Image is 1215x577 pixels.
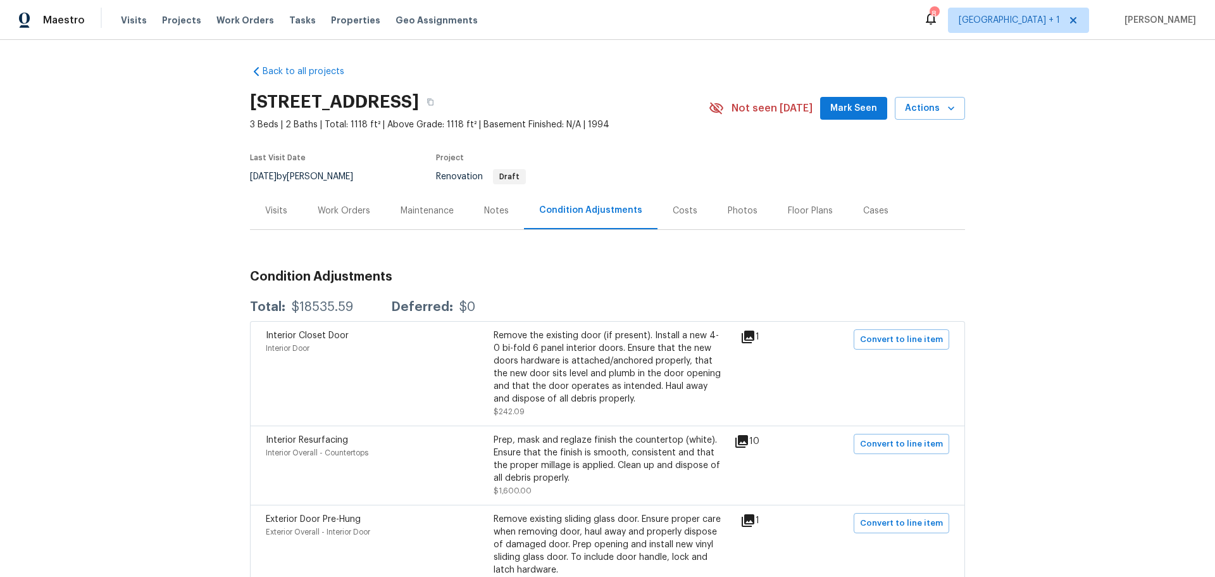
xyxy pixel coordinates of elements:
span: Projects [162,14,201,27]
h2: [STREET_ADDRESS] [250,96,419,108]
span: Exterior Overall - Interior Door [266,528,370,536]
div: Visits [265,205,287,217]
button: Mark Seen [820,97,887,120]
span: Mark Seen [830,101,877,117]
span: Maestro [43,14,85,27]
span: Work Orders [216,14,274,27]
span: Properties [331,14,380,27]
span: Interior Door [266,345,309,352]
span: $242.09 [494,408,525,415]
div: Notes [484,205,509,217]
h3: Condition Adjustments [250,270,965,283]
span: [PERSON_NAME] [1119,14,1196,27]
span: Convert to line item [860,333,943,347]
div: $18535.59 [292,301,353,314]
span: Interior Resurfacing [266,436,348,445]
span: Last Visit Date [250,154,306,162]
span: [GEOGRAPHIC_DATA] + 1 [959,14,1060,27]
div: 1 [740,513,800,528]
button: Convert to line item [854,513,949,533]
div: Condition Adjustments [539,204,642,217]
div: Work Orders [318,205,370,217]
span: Exterior Door Pre-Hung [266,515,361,524]
div: Cases [863,205,888,217]
button: Convert to line item [854,434,949,454]
div: Costs [673,205,697,217]
div: 10 [734,434,800,449]
span: 3 Beds | 2 Baths | Total: 1118 ft² | Above Grade: 1118 ft² | Basement Finished: N/A | 1994 [250,118,709,131]
div: Remove the existing door (if present). Install a new 4-0 bi-fold 6 panel interior doors. Ensure t... [494,329,721,405]
div: Deferred: [391,301,453,314]
span: Interior Closet Door [266,331,349,340]
span: Project [436,154,464,162]
div: Photos [728,205,757,217]
span: Not seen [DATE] [732,102,813,115]
div: Remove existing sliding glass door. Ensure proper care when removing door, haul away and properly... [494,513,721,576]
button: Copy Address [419,91,442,113]
span: Renovation [436,172,526,181]
button: Actions [895,97,965,120]
div: by [PERSON_NAME] [250,169,368,184]
span: Geo Assignments [396,14,478,27]
span: Convert to line item [860,437,943,452]
span: Actions [905,101,955,117]
div: 8 [930,8,938,20]
div: Total: [250,301,285,314]
a: Back to all projects [250,65,371,78]
span: $1,600.00 [494,487,532,495]
div: Floor Plans [788,205,833,217]
span: Tasks [289,16,316,25]
div: $0 [459,301,475,314]
button: Convert to line item [854,329,949,350]
div: Maintenance [401,205,454,217]
span: Draft [494,173,525,181]
span: Interior Overall - Countertops [266,449,368,457]
div: Prep, mask and reglaze finish the countertop (white). Ensure that the finish is smooth, consisten... [494,434,721,485]
div: 1 [740,329,800,345]
span: Convert to line item [860,516,943,531]
span: [DATE] [250,172,277,181]
span: Visits [121,14,147,27]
